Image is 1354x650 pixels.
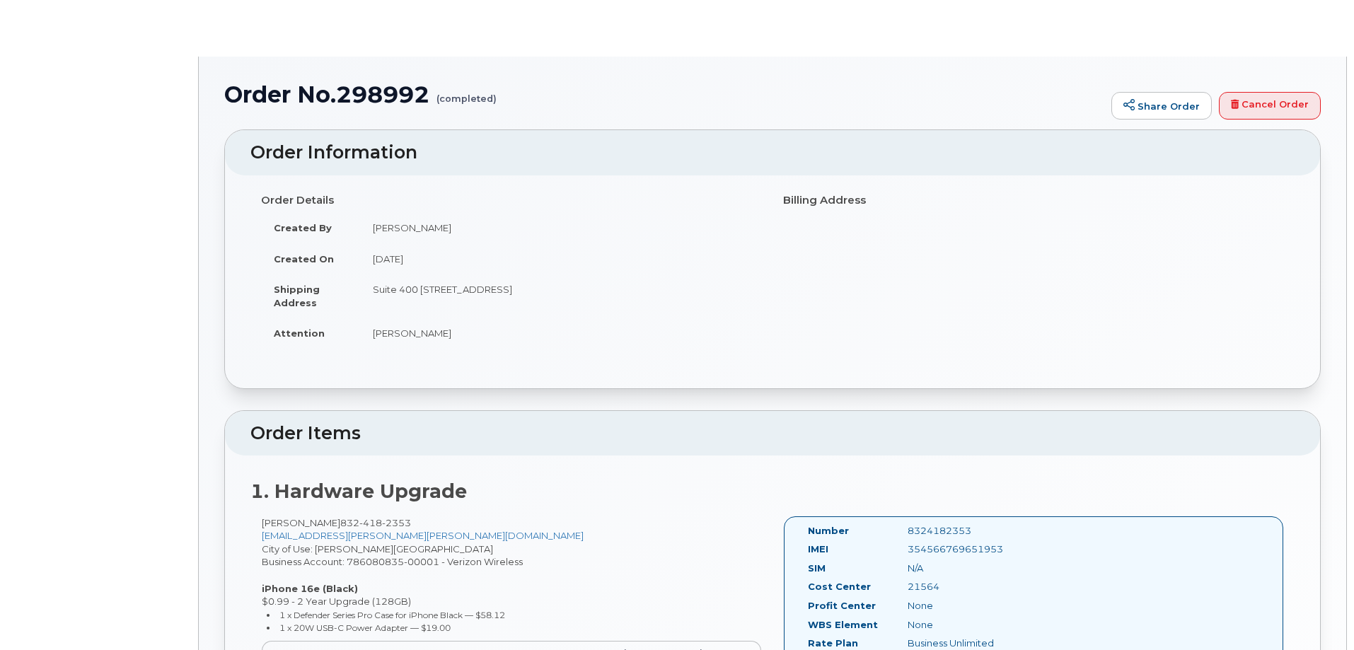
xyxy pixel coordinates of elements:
[250,424,1295,443] h2: Order Items
[808,599,876,613] label: Profit Center
[897,580,1037,593] div: 21564
[808,562,826,575] label: SIM
[808,542,828,556] label: IMEI
[359,517,382,528] span: 418
[1111,92,1212,120] a: Share Order
[224,82,1104,107] h1: Order No.298992
[274,222,332,233] strong: Created By
[897,562,1037,575] div: N/A
[382,517,411,528] span: 2353
[262,530,584,541] a: [EMAIL_ADDRESS][PERSON_NAME][PERSON_NAME][DOMAIN_NAME]
[262,583,358,594] strong: iPhone 16e (Black)
[897,618,1037,632] div: None
[250,143,1295,163] h2: Order Information
[436,82,497,104] small: (completed)
[274,327,325,339] strong: Attention
[808,637,858,650] label: Rate Plan
[1219,92,1321,120] a: Cancel Order
[360,212,762,243] td: [PERSON_NAME]
[360,274,762,318] td: Suite 400 [STREET_ADDRESS]
[808,618,878,632] label: WBS Element
[897,542,1037,556] div: 354566769651953
[808,524,849,538] label: Number
[808,580,871,593] label: Cost Center
[274,253,334,265] strong: Created On
[274,284,320,308] strong: Shipping Address
[783,195,1284,207] h4: Billing Address
[360,243,762,274] td: [DATE]
[279,622,451,633] small: 1 x 20W USB-C Power Adapter — $19.00
[250,480,467,503] strong: 1. Hardware Upgrade
[897,599,1037,613] div: None
[897,524,1037,538] div: 8324182353
[279,610,505,620] small: 1 x Defender Series Pro Case for iPhone Black — $58.12
[340,517,411,528] span: 832
[261,195,762,207] h4: Order Details
[360,318,762,349] td: [PERSON_NAME]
